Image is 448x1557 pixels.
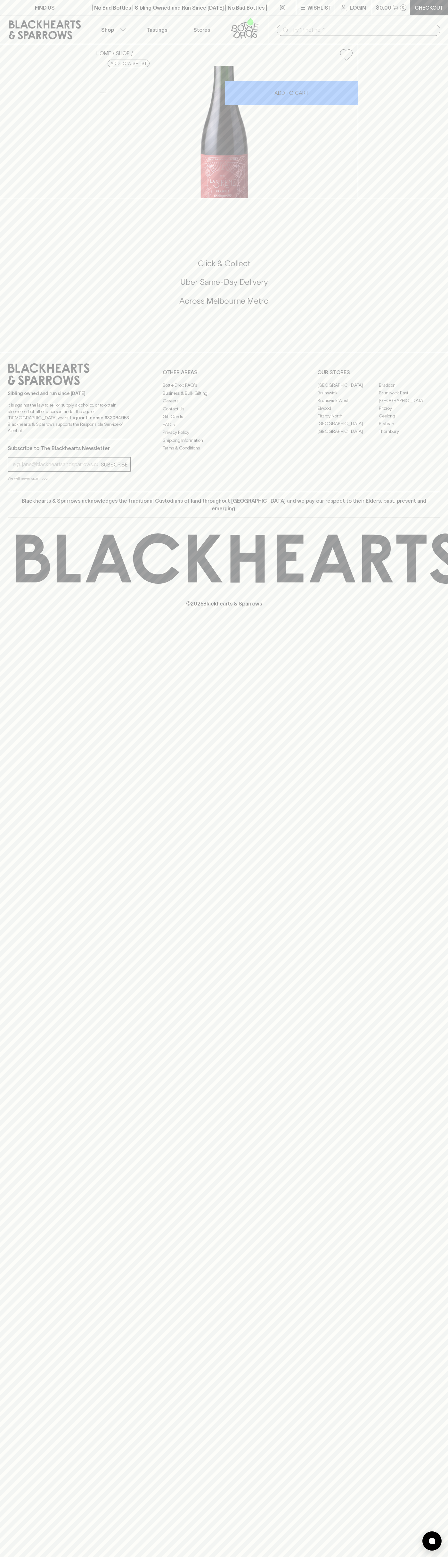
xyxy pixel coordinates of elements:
p: Sibling owned and run since [DATE] [8,390,131,397]
p: ADD TO CART [274,89,309,97]
div: Call to action block [8,233,440,340]
a: Privacy Policy [163,429,286,436]
h5: Across Melbourne Metro [8,296,440,306]
button: ADD TO CART [225,81,358,105]
p: SUBSCRIBE [101,461,128,468]
a: Contact Us [163,405,286,413]
a: Business & Bulk Gifting [163,389,286,397]
a: Shipping Information [163,436,286,444]
p: Shop [101,26,114,34]
p: Checkout [415,4,444,12]
a: Geelong [379,412,440,420]
a: Brunswick West [317,397,379,404]
a: HOME [96,50,111,56]
p: Blackhearts & Sparrows acknowledges the traditional Custodians of land throughout [GEOGRAPHIC_DAT... [12,497,436,512]
button: Add to wishlist [338,47,355,63]
p: OTHER AREAS [163,368,286,376]
p: Subscribe to The Blackhearts Newsletter [8,444,131,452]
p: Tastings [147,26,167,34]
a: Bottle Drop FAQ's [163,382,286,389]
a: Gift Cards [163,413,286,421]
a: Stores [179,15,224,44]
input: e.g. jane@blackheartsandsparrows.com.au [13,459,98,470]
p: Login [350,4,366,12]
img: 40753.png [91,66,358,198]
a: Tastings [134,15,179,44]
input: Try "Pinot noir" [292,25,435,35]
h5: Click & Collect [8,258,440,269]
a: Braddon [379,381,440,389]
p: OUR STORES [317,368,440,376]
a: Fitzroy North [317,412,379,420]
p: Stores [193,26,210,34]
a: Prahran [379,420,440,427]
a: Fitzroy [379,404,440,412]
p: $0.00 [376,4,391,12]
img: bubble-icon [429,1538,435,1544]
strong: Liquor License #32064953 [70,415,129,420]
a: [GEOGRAPHIC_DATA] [379,397,440,404]
a: Brunswick [317,389,379,397]
p: We will never spam you [8,475,131,482]
a: Brunswick East [379,389,440,397]
p: It is against the law to sell or supply alcohol to, or to obtain alcohol on behalf of a person un... [8,402,131,434]
a: FAQ's [163,421,286,428]
a: [GEOGRAPHIC_DATA] [317,381,379,389]
p: Wishlist [307,4,332,12]
a: SHOP [116,50,130,56]
a: Terms & Conditions [163,444,286,452]
a: [GEOGRAPHIC_DATA] [317,427,379,435]
p: FIND US [35,4,55,12]
a: Careers [163,397,286,405]
button: Add to wishlist [108,60,150,67]
a: [GEOGRAPHIC_DATA] [317,420,379,427]
button: Shop [90,15,135,44]
p: 0 [402,6,404,9]
a: Elwood [317,404,379,412]
a: Thornbury [379,427,440,435]
button: SUBSCRIBE [98,457,130,471]
h5: Uber Same-Day Delivery [8,277,440,287]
